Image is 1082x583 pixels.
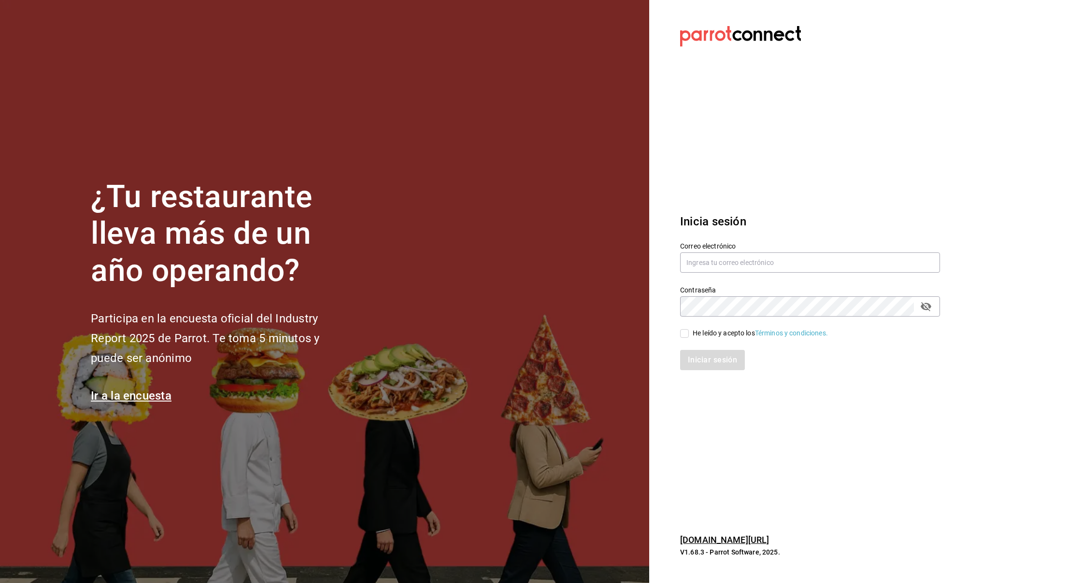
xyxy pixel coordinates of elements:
label: Correo electrónico [680,242,940,249]
label: Contraseña [680,286,940,293]
h2: Participa en la encuesta oficial del Industry Report 2025 de Parrot. Te toma 5 minutos y puede se... [91,309,352,368]
a: [DOMAIN_NAME][URL] [680,535,769,545]
a: Términos y condiciones. [755,329,828,337]
a: Ir a la encuesta [91,389,171,403]
button: passwordField [918,298,934,315]
h3: Inicia sesión [680,213,940,230]
p: V1.68.3 - Parrot Software, 2025. [680,547,940,557]
h1: ¿Tu restaurante lleva más de un año operando? [91,179,352,290]
input: Ingresa tu correo electrónico [680,252,940,273]
div: He leído y acepto los [693,328,828,338]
